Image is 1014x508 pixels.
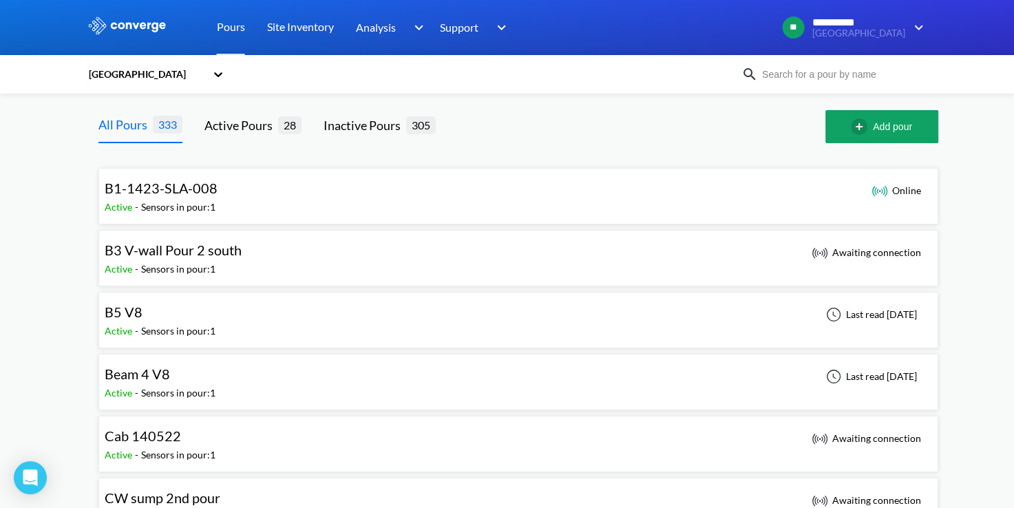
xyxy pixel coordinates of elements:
img: awaiting_connection_icon.svg [812,244,828,261]
img: online_icon.svg [872,182,888,199]
div: Last read [DATE] [818,306,921,323]
span: 28 [278,116,302,134]
img: downArrow.svg [488,19,510,36]
span: Analysis [356,19,396,36]
img: add-circle-outline.svg [851,118,873,135]
div: Online [872,182,921,199]
button: Add pour [825,110,938,143]
div: All Pours [98,115,153,134]
img: downArrow.svg [405,19,427,36]
div: Sensors in pour: 1 [141,262,215,277]
span: - [135,201,141,213]
div: Awaiting connection [812,244,921,261]
a: Cab 140522Active-Sensors in pour:1 Awaiting connection [98,432,938,443]
span: Cab 140522 [105,427,181,444]
span: B3 V-wall Pour 2 south [105,242,242,258]
a: CW sump 2nd pourActive-Sensors in pour:1 Awaiting connection [98,494,938,505]
div: Active Pours [204,116,278,135]
span: [GEOGRAPHIC_DATA] [812,28,905,39]
a: Beam 4 V8Active-Sensors in pour:1Last read [DATE] [98,370,938,381]
a: B5 V8Active-Sensors in pour:1Last read [DATE] [98,308,938,319]
div: [GEOGRAPHIC_DATA] [87,67,206,82]
span: Active [105,201,135,213]
a: B1-1423-SLA-008Active-Sensors in pour:1 Online [98,184,938,195]
div: Open Intercom Messenger [14,461,47,494]
img: icon-search.svg [741,66,758,83]
div: Inactive Pours [324,116,406,135]
span: - [135,325,141,337]
span: - [135,263,141,275]
span: B5 V8 [105,304,142,320]
img: logo_ewhite.svg [87,17,167,34]
span: Support [440,19,478,36]
div: Sensors in pour: 1 [141,200,215,215]
span: Active [105,449,135,461]
img: awaiting_connection_icon.svg [812,430,828,447]
span: B1-1423-SLA-008 [105,180,218,196]
span: Beam 4 V8 [105,366,170,382]
span: Active [105,387,135,399]
div: Last read [DATE] [818,368,921,385]
span: 333 [153,116,182,133]
div: Sensors in pour: 1 [141,324,215,339]
div: Sensors in pour: 1 [141,385,215,401]
span: Active [105,325,135,337]
a: B3 V-wall Pour 2 southActive-Sensors in pour:1 Awaiting connection [98,246,938,257]
span: Active [105,263,135,275]
input: Search for a pour by name [758,67,925,82]
span: 305 [406,116,436,134]
img: downArrow.svg [905,19,927,36]
span: - [135,449,141,461]
span: - [135,387,141,399]
div: Sensors in pour: 1 [141,447,215,463]
span: CW sump 2nd pour [105,489,220,506]
div: Awaiting connection [812,430,921,447]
